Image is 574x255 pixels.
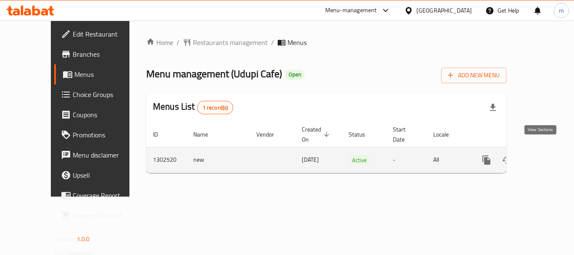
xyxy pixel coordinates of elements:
[193,37,268,47] span: Restaurants management
[285,71,305,78] span: Open
[55,234,76,244] span: Version:
[427,147,470,173] td: All
[559,6,564,15] span: m
[448,70,500,81] span: Add New Menu
[349,155,370,165] div: Active
[73,110,140,120] span: Coupons
[285,70,305,80] div: Open
[325,5,377,16] div: Menu-management
[54,145,147,165] a: Menu disclaimer
[187,147,250,173] td: new
[77,234,90,244] span: 1.0.0
[54,185,147,205] a: Coverage Report
[54,205,147,226] a: Grocery Checklist
[74,69,140,79] span: Menus
[153,129,169,139] span: ID
[54,44,147,64] a: Branches
[146,37,506,47] nav: breadcrumb
[197,104,233,112] span: 1 record(s)
[146,122,564,173] table: enhanced table
[386,147,427,173] td: -
[54,125,147,145] a: Promotions
[146,37,173,47] a: Home
[54,64,147,84] a: Menus
[54,105,147,125] a: Coupons
[302,124,332,145] span: Created On
[73,29,140,39] span: Edit Restaurant
[197,101,234,114] div: Total records count
[73,89,140,100] span: Choice Groups
[433,129,460,139] span: Locale
[193,129,219,139] span: Name
[183,37,268,47] a: Restaurants management
[271,37,274,47] li: /
[54,24,147,44] a: Edit Restaurant
[73,190,140,200] span: Coverage Report
[73,150,140,160] span: Menu disclaimer
[302,154,319,165] span: [DATE]
[153,100,233,114] h2: Menus List
[441,68,506,83] button: Add New Menu
[54,84,147,105] a: Choice Groups
[73,130,140,140] span: Promotions
[176,37,179,47] li: /
[146,147,187,173] td: 1302520
[483,97,503,118] div: Export file
[54,165,147,185] a: Upsell
[349,155,370,165] span: Active
[73,170,140,180] span: Upsell
[393,124,416,145] span: Start Date
[416,6,472,15] div: [GEOGRAPHIC_DATA]
[349,129,376,139] span: Status
[256,129,285,139] span: Vendor
[287,37,307,47] span: Menus
[146,64,282,83] span: Menu management ( Udupi Cafe )
[497,150,517,170] button: Change Status
[73,49,140,59] span: Branches
[73,210,140,221] span: Grocery Checklist
[477,150,497,170] button: more
[470,122,564,147] th: Actions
